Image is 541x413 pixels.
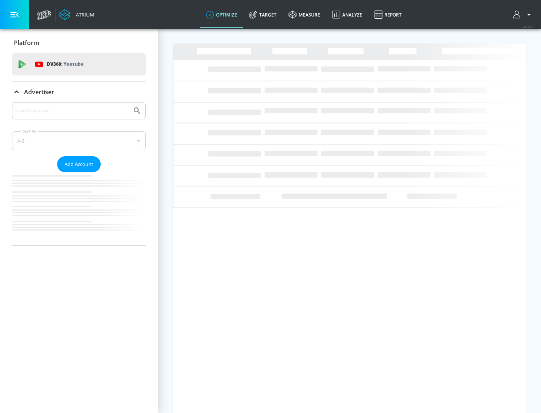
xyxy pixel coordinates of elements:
[59,9,94,20] a: Atrium
[47,60,83,68] p: DV360:
[15,106,129,116] input: Search by name
[243,1,283,28] a: Target
[283,1,326,28] a: measure
[14,39,39,47] p: Platform
[21,129,38,134] label: Sort By
[12,131,146,150] div: A-Z
[326,1,368,28] a: Analyze
[12,32,146,53] div: Platform
[523,25,533,29] span: v 4.24.0
[12,81,146,102] div: Advertiser
[12,172,146,245] nav: list of Advertiser
[12,102,146,245] div: Advertiser
[12,53,146,75] div: DV360: Youtube
[57,156,101,172] button: Add Account
[65,160,93,169] span: Add Account
[63,60,83,68] p: Youtube
[73,11,94,18] div: Atrium
[368,1,408,28] a: Report
[200,1,243,28] a: optimize
[24,88,54,96] p: Advertiser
